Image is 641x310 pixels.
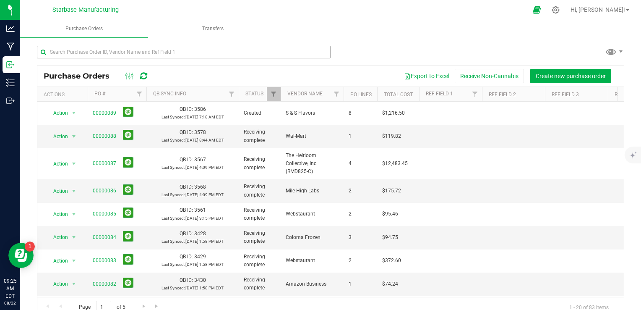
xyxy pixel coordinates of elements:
a: Filter [468,87,482,101]
span: Receiving complete [244,128,276,144]
span: Create new purchase order [536,73,606,79]
span: QB ID: [180,231,193,236]
div: Actions [44,92,84,97]
a: 00000087 [93,160,116,166]
span: Created [244,109,276,117]
a: 00000084 [93,234,116,240]
span: 3561 [194,207,206,213]
span: QB ID: [180,254,193,260]
span: select [69,158,79,170]
a: 00000082 [93,281,116,287]
span: QB ID: [180,207,193,213]
span: Last Synced: [162,138,185,142]
inline-svg: Inbound [6,60,15,69]
a: Filter [330,87,344,101]
a: QB Sync Info [153,91,186,97]
span: Action [46,208,68,220]
inline-svg: Manufacturing [6,42,15,51]
span: QB ID: [180,184,193,190]
span: Receiving complete [244,276,276,292]
span: Receiving complete [244,206,276,222]
a: Transfers [149,20,277,38]
span: 2 [349,210,372,218]
a: 00000088 [93,133,116,139]
span: select [69,131,79,142]
span: $119.82 [382,132,401,140]
span: $74.24 [382,280,398,288]
span: 1 [349,280,372,288]
span: select [69,208,79,220]
span: Last Synced: [162,165,185,170]
span: Purchase Orders [44,71,118,81]
inline-svg: Outbound [6,97,15,105]
span: 8 [349,109,372,117]
span: Action [46,231,68,243]
span: 3428 [194,231,206,236]
span: 3567 [194,157,206,163]
span: 2 [349,187,372,195]
p: 09:25 AM EDT [4,277,16,300]
span: [DATE] 1:58 PM EDT [185,239,224,244]
span: 3586 [194,106,206,112]
span: [DATE] 4:09 PM EDT [185,165,224,170]
button: Receive Non-Cannabis [455,69,524,83]
span: $372.60 [382,257,401,265]
p: 08/22 [4,300,16,306]
button: Export to Excel [399,69,455,83]
span: S & S Flavors [286,109,339,117]
span: [DATE] 7:18 AM EDT [185,115,224,119]
a: PO # [94,91,105,97]
span: select [69,255,79,267]
span: $12,483.45 [382,160,408,168]
span: [DATE] 1:58 PM EDT [185,262,224,267]
span: Action [46,158,68,170]
span: Receiving complete [244,253,276,269]
span: 3429 [194,254,206,260]
span: Webstaurant [286,210,339,218]
a: 00000083 [93,257,116,263]
span: 3578 [194,129,206,135]
span: Starbase Manufacturing [52,6,119,13]
span: Action [46,107,68,119]
span: Last Synced: [162,115,185,119]
a: 00000086 [93,188,116,194]
span: Open Ecommerce Menu [527,2,546,18]
span: Action [46,278,68,290]
span: QB ID: [180,129,193,135]
a: Total Cost [384,92,413,97]
a: Filter [267,87,281,101]
span: Coloma Frozen [286,234,339,242]
span: Action [46,255,68,267]
input: Search Purchase Order ID, Vendor Name and Ref Field 1 [37,46,331,58]
span: QB ID: [180,277,193,283]
span: $175.72 [382,187,401,195]
span: Hi, [PERSON_NAME]! [571,6,625,13]
span: Receiving complete [244,183,276,199]
inline-svg: Analytics [6,24,15,33]
span: 3568 [194,184,206,190]
span: Action [46,185,68,197]
iframe: Resource center unread badge [25,242,35,252]
span: Last Synced: [162,239,185,244]
span: $1,216.50 [382,109,405,117]
span: The Heirloom Collective, Inc (RMD825-C) [286,152,339,176]
a: Vendor Name [287,91,323,97]
span: Purchase Orders [54,25,114,32]
span: Receiving complete [244,229,276,245]
span: Wal-Mart [286,132,339,140]
span: 2 [349,257,372,265]
a: Ref Field 1 [426,91,453,97]
a: Filter [225,87,239,101]
span: Mile High Labs [286,187,339,195]
span: Transfers [191,25,235,32]
span: Webstaurant [286,257,339,265]
a: Filter [133,87,146,101]
a: PO Lines [350,92,372,97]
a: Status [245,91,263,97]
span: 3430 [194,277,206,283]
iframe: Resource center [8,243,34,268]
span: Last Synced: [162,192,185,197]
span: Action [46,131,68,142]
span: 1 [349,132,372,140]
